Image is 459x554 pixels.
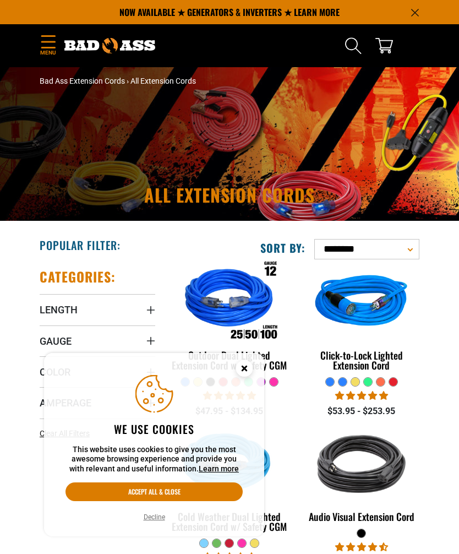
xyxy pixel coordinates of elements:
button: Accept all & close [65,482,243,501]
div: $53.95 - $253.95 [304,405,419,418]
img: Outdoor Dual Lighted Extension Cord w/ Safety CGM [171,251,288,355]
div: Click-to-Lock Lighted Extension Cord [304,350,419,370]
a: blue Click-to-Lock Lighted Extension Cord [304,268,419,377]
a: Light Blue Cold Weather Dual Lighted Extension Cord w/ Safety CGM [172,430,287,538]
div: Audio Visual Extension Cord [304,512,419,522]
summary: Gauge [40,325,155,356]
a: Outdoor Dual Lighted Extension Cord w/ Safety CGM Outdoor Dual Lighted Extension Cord w/ Safety CGM [172,268,287,377]
img: blue [303,251,420,355]
p: This website uses cookies to give you the most awesome browsing experience and provide you with r... [65,445,243,474]
summary: Amperage [40,387,155,418]
summary: Search [345,37,362,55]
span: Menu [40,48,56,57]
span: All Extension Cords [130,77,196,85]
span: 4.73 stars [335,542,388,552]
button: Decline [140,512,168,523]
h2: We use cookies [65,422,243,436]
span: Amperage [40,397,91,409]
h2: Categories: [40,268,116,285]
span: Length [40,303,78,316]
span: Clear All Filters [40,429,90,438]
summary: Length [40,294,155,325]
span: Color [40,366,70,378]
span: Gauge [40,335,72,347]
a: Learn more [199,464,239,473]
img: Bad Ass Extension Cords [64,38,155,53]
summary: Color [40,356,155,387]
img: black [303,412,420,517]
a: black Audio Visual Extension Cord [304,430,419,528]
aside: Cookie Consent [44,353,264,537]
h2: Popular Filter: [40,238,121,252]
a: Bad Ass Extension Cords [40,77,125,85]
a: Clear All Filters [40,428,94,439]
summary: Menu [40,33,56,59]
h1: All Extension Cords [40,186,419,204]
span: › [127,77,129,85]
nav: breadcrumbs [40,75,419,87]
label: Sort by: [260,241,305,255]
span: 4.87 stars [335,390,388,401]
